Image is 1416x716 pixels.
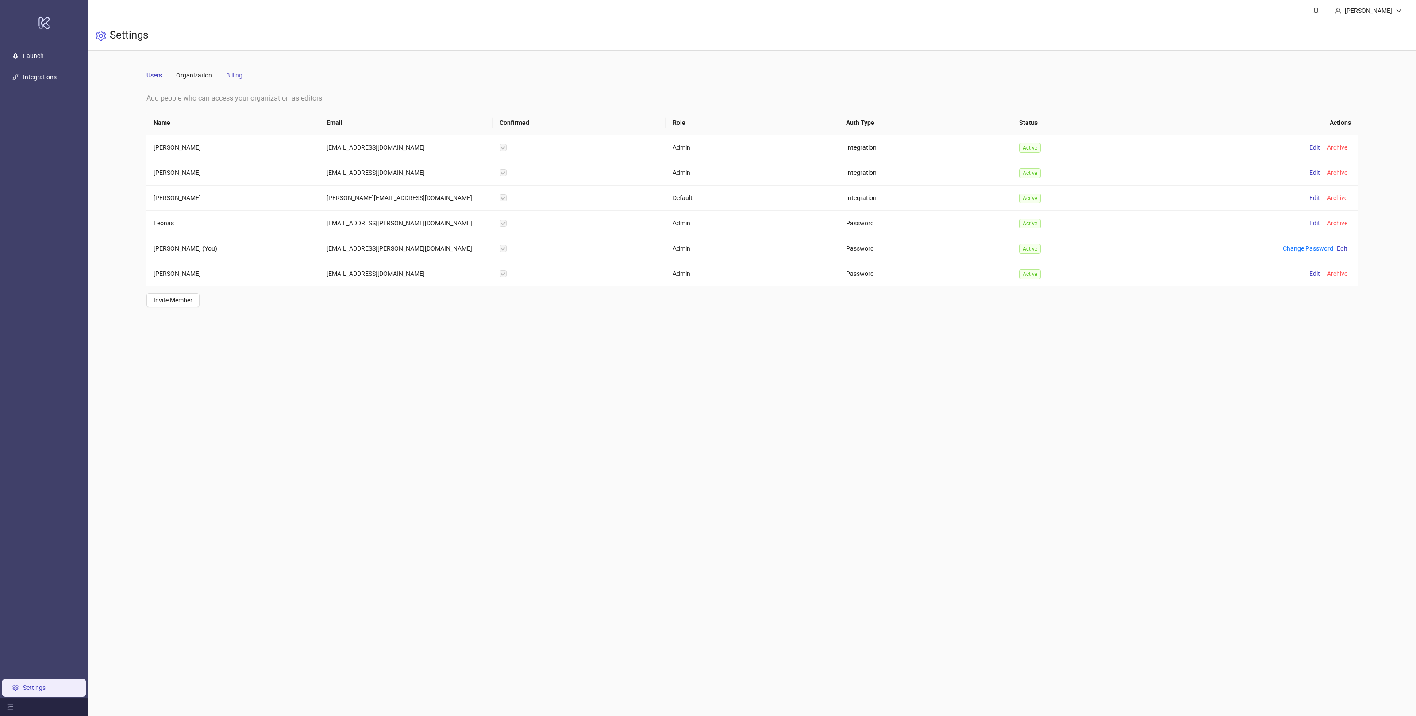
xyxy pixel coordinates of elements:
td: Password [839,236,1012,261]
td: [PERSON_NAME] [146,160,319,186]
td: Password [839,211,1012,236]
a: Launch [23,52,44,59]
span: Active [1019,219,1041,228]
button: Edit [1306,142,1324,153]
span: Active [1019,269,1041,279]
th: Auth Type [839,111,1012,135]
span: Active [1019,143,1041,153]
td: [EMAIL_ADDRESS][DOMAIN_NAME] [319,135,493,160]
button: Edit [1306,218,1324,228]
td: [EMAIL_ADDRESS][PERSON_NAME][DOMAIN_NAME] [319,236,493,261]
span: Archive [1327,270,1347,277]
td: Admin [666,211,839,236]
button: Invite Member [146,293,200,307]
span: Edit [1309,194,1320,201]
button: Edit [1306,193,1324,203]
td: Admin [666,135,839,160]
span: down [1396,8,1402,14]
td: Integration [839,186,1012,211]
button: Archive [1324,167,1351,178]
th: Role [666,111,839,135]
button: Edit [1306,167,1324,178]
td: Leonas [146,211,319,236]
td: [EMAIL_ADDRESS][DOMAIN_NAME] [319,160,493,186]
span: Invite Member [154,297,192,304]
button: Archive [1324,268,1351,279]
td: [PERSON_NAME] [146,135,319,160]
span: Active [1019,168,1041,178]
th: Name [146,111,319,135]
td: Admin [666,261,839,286]
span: user [1335,8,1341,14]
th: Confirmed [493,111,666,135]
span: Active [1019,194,1041,203]
div: Billing [226,70,242,80]
td: Password [839,261,1012,286]
span: Archive [1327,220,1347,227]
div: Add people who can access your organization as editors. [146,93,1358,104]
span: Edit [1309,270,1320,277]
td: [PERSON_NAME] (You) [146,236,319,261]
h3: Settings [110,28,148,43]
span: Active [1019,244,1041,254]
th: Actions [1185,111,1358,135]
span: setting [96,31,106,41]
td: Integration [839,135,1012,160]
span: Edit [1337,245,1347,252]
button: Archive [1324,193,1351,203]
div: Organization [176,70,212,80]
button: Archive [1324,218,1351,228]
span: Edit [1309,220,1320,227]
span: Archive [1327,169,1347,176]
button: Archive [1324,142,1351,153]
span: Archive [1327,194,1347,201]
td: [PERSON_NAME] [146,261,319,286]
a: Settings [23,684,46,691]
span: bell [1313,7,1319,13]
th: Status [1012,111,1185,135]
span: Archive [1327,144,1347,151]
div: [PERSON_NAME] [1341,6,1396,15]
button: Edit [1333,243,1351,254]
td: Admin [666,236,839,261]
td: [EMAIL_ADDRESS][DOMAIN_NAME] [319,261,493,286]
button: Edit [1306,268,1324,279]
td: [EMAIL_ADDRESS][PERSON_NAME][DOMAIN_NAME] [319,211,493,236]
td: [PERSON_NAME][EMAIL_ADDRESS][DOMAIN_NAME] [319,186,493,211]
td: Admin [666,160,839,186]
span: Edit [1309,144,1320,151]
a: Change Password [1283,245,1333,252]
th: Email [319,111,493,135]
td: [PERSON_NAME] [146,186,319,211]
span: Edit [1309,169,1320,176]
a: Integrations [23,74,57,81]
div: Users [146,70,162,80]
td: Default [666,186,839,211]
span: menu-fold [7,704,13,710]
td: Integration [839,160,1012,186]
